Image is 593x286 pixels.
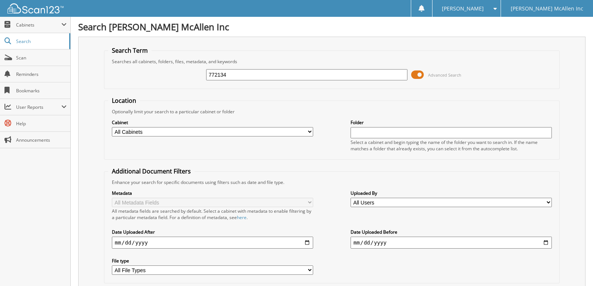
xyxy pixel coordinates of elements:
[112,119,313,126] label: Cabinet
[351,190,552,196] label: Uploaded By
[442,6,484,11] span: [PERSON_NAME]
[351,139,552,152] div: Select a cabinet and begin typing the name of the folder you want to search in. If the name match...
[112,208,313,221] div: All metadata fields are searched by default. Select a cabinet with metadata to enable filtering b...
[108,46,152,55] legend: Search Term
[112,237,313,249] input: start
[16,104,61,110] span: User Reports
[351,229,552,235] label: Date Uploaded Before
[108,179,556,185] div: Enhance your search for specific documents using filters such as date and file type.
[7,3,64,13] img: scan123-logo-white.svg
[108,58,556,65] div: Searches all cabinets, folders, files, metadata, and keywords
[16,137,67,143] span: Announcements
[78,21,586,33] h1: Search [PERSON_NAME] McAllen Inc
[16,120,67,127] span: Help
[108,167,195,175] legend: Additional Document Filters
[112,190,313,196] label: Metadata
[556,250,593,286] iframe: Chat Widget
[112,258,313,264] label: File type
[108,108,556,115] div: Optionally limit your search to a particular cabinet or folder
[237,214,247,221] a: here
[16,55,67,61] span: Scan
[16,22,61,28] span: Cabinets
[511,6,583,11] span: [PERSON_NAME] McAllen Inc
[351,237,552,249] input: end
[351,119,552,126] label: Folder
[108,96,140,105] legend: Location
[112,229,313,235] label: Date Uploaded After
[16,71,67,77] span: Reminders
[16,38,65,44] span: Search
[16,87,67,94] span: Bookmarks
[428,72,461,78] span: Advanced Search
